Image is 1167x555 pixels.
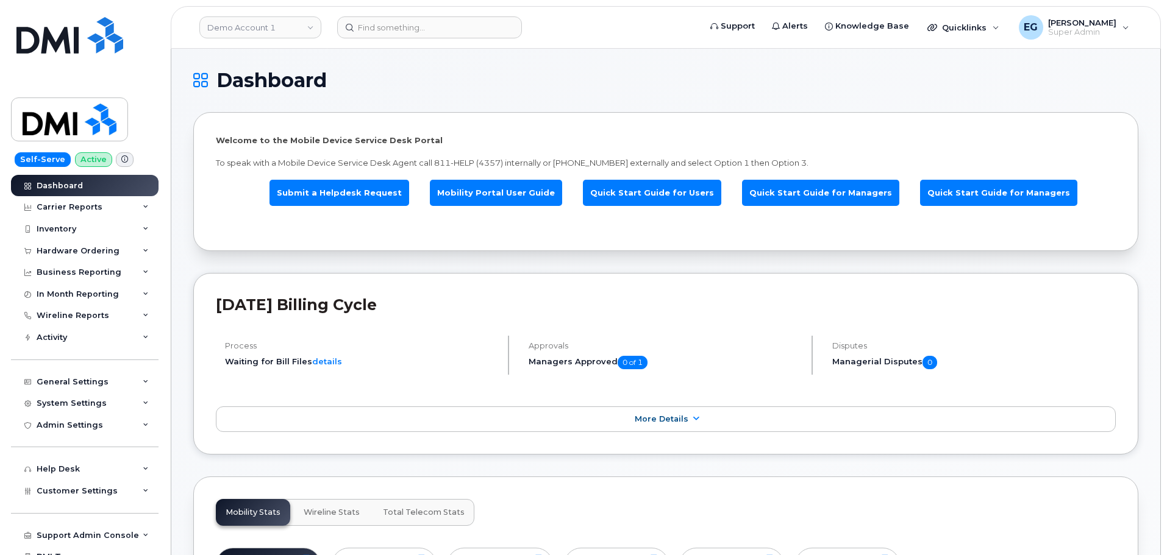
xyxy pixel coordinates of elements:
span: Wireline Stats [304,507,360,517]
h2: [DATE] Billing Cycle [216,295,1116,314]
a: Submit a Helpdesk Request [269,180,409,206]
h5: Managerial Disputes [832,356,1116,369]
a: details [312,356,342,366]
span: Dashboard [216,71,327,90]
a: Quick Start Guide for Users [583,180,721,206]
li: Waiting for Bill Files [225,356,498,367]
span: Total Telecom Stats [383,507,465,517]
a: Quick Start Guide for Managers [920,180,1077,206]
span: 0 of 1 [618,356,648,369]
p: To speak with a Mobile Device Service Desk Agent call 811-HELP (4357) internally or [PHONE_NUMBER... [216,157,1116,169]
h5: Managers Approved [529,356,801,369]
h4: Process [225,341,498,350]
a: Mobility Portal User Guide [430,180,562,206]
span: More Details [635,414,688,423]
a: Quick Start Guide for Managers [742,180,899,206]
h4: Approvals [529,341,801,350]
p: Welcome to the Mobile Device Service Desk Portal [216,135,1116,146]
h4: Disputes [832,341,1116,350]
span: 0 [923,356,937,369]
